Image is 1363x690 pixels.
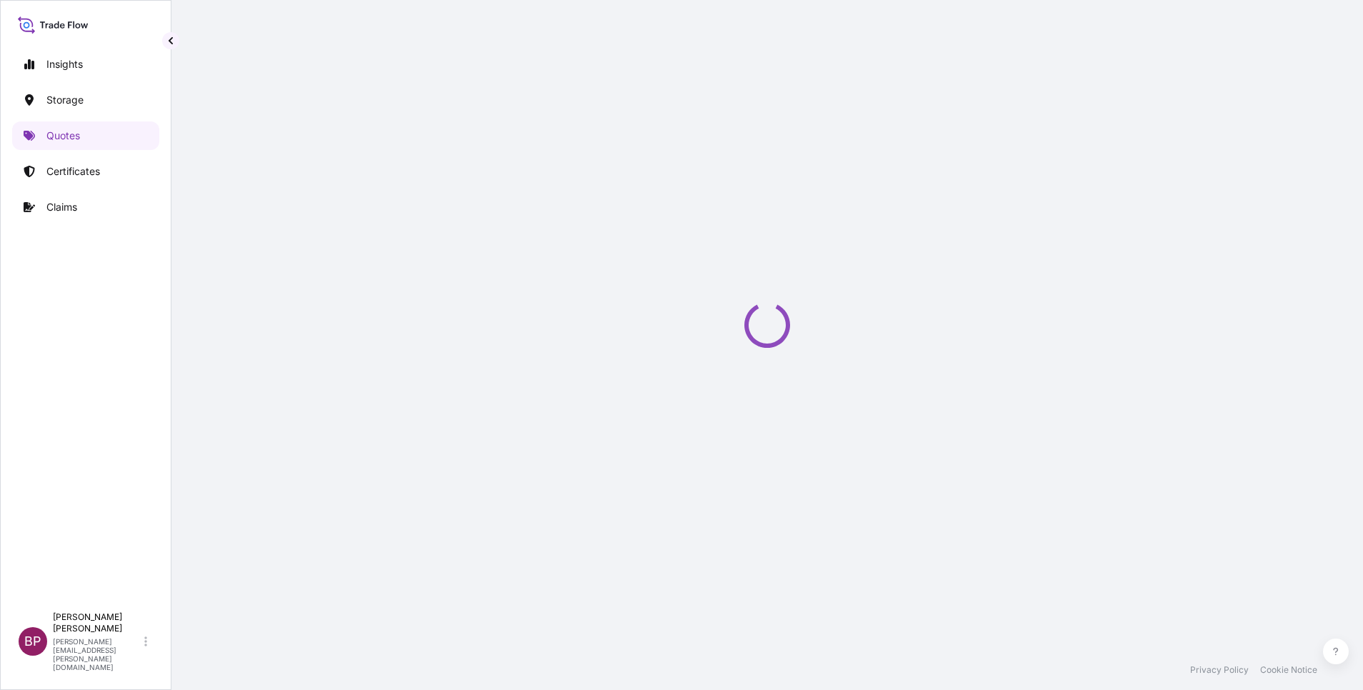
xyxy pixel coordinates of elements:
span: BP [24,634,41,649]
p: [PERSON_NAME][EMAIL_ADDRESS][PERSON_NAME][DOMAIN_NAME] [53,637,141,671]
p: Certificates [46,164,100,179]
p: [PERSON_NAME] [PERSON_NAME] [53,611,141,634]
a: Cookie Notice [1260,664,1317,676]
p: Quotes [46,129,80,143]
p: Claims [46,200,77,214]
p: Storage [46,93,84,107]
a: Storage [12,86,159,114]
a: Quotes [12,121,159,150]
a: Privacy Policy [1190,664,1249,676]
a: Certificates [12,157,159,186]
a: Insights [12,50,159,79]
p: Insights [46,57,83,71]
a: Claims [12,193,159,221]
